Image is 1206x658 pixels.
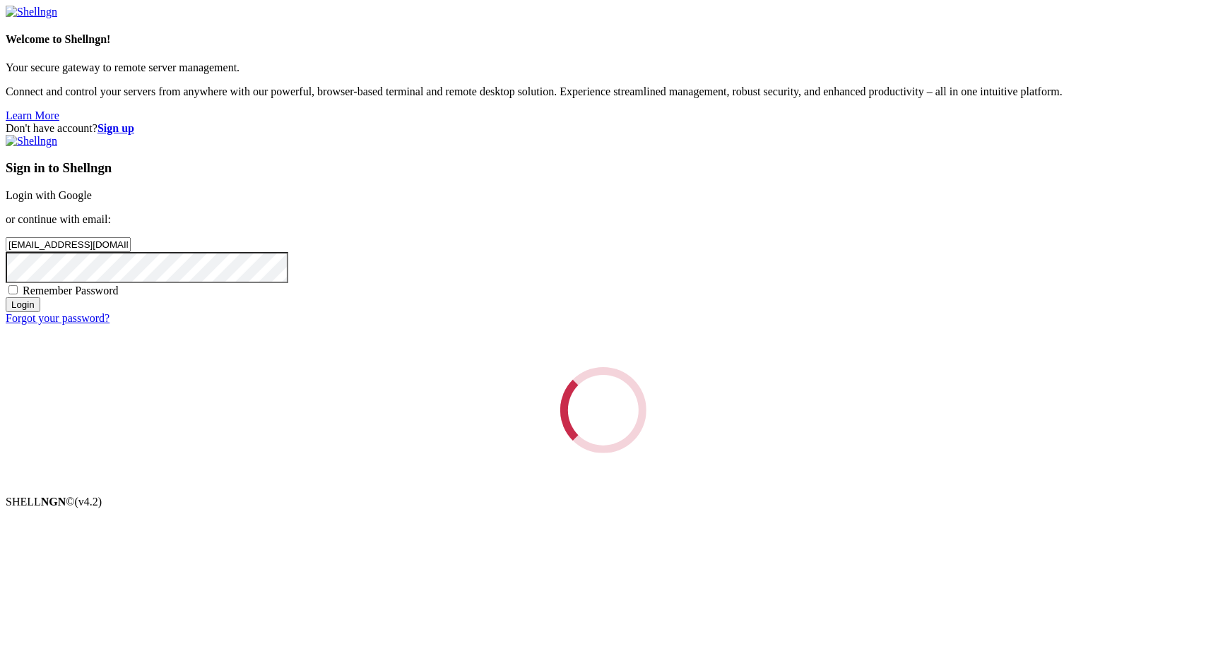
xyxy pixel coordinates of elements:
div: Don't have account? [6,122,1200,135]
h3: Sign in to Shellngn [6,160,1200,176]
span: 4.2.0 [75,496,102,508]
a: Learn More [6,109,59,121]
p: Connect and control your servers from anywhere with our powerful, browser-based terminal and remo... [6,85,1200,98]
p: or continue with email: [6,213,1200,226]
a: Forgot your password? [6,312,110,324]
input: Remember Password [8,285,18,294]
p: Your secure gateway to remote server management. [6,61,1200,74]
span: Remember Password [23,285,119,297]
h4: Welcome to Shellngn! [6,33,1200,46]
b: NGN [41,496,66,508]
img: Shellngn [6,135,57,148]
a: Login with Google [6,189,92,201]
span: SHELL © [6,496,102,508]
div: Loading... [556,363,650,457]
input: Email address [6,237,131,252]
img: Shellngn [6,6,57,18]
a: Sign up [97,122,134,134]
input: Login [6,297,40,312]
